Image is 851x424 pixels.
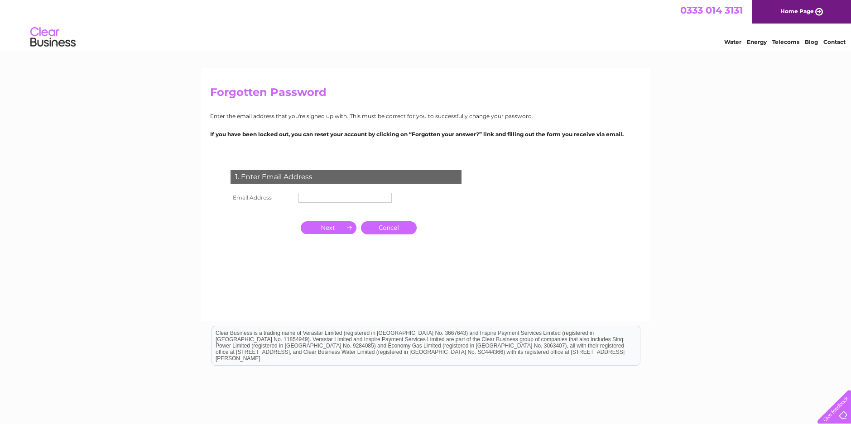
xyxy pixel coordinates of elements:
[212,5,640,44] div: Clear Business is a trading name of Verastar Limited (registered in [GEOGRAPHIC_DATA] No. 3667643...
[30,24,76,51] img: logo.png
[210,112,641,120] p: Enter the email address that you're signed up with. This must be correct for you to successfully ...
[805,38,818,45] a: Blog
[228,191,296,205] th: Email Address
[823,38,846,45] a: Contact
[210,130,641,138] p: If you have been locked out, you can reset your account by clicking on “Forgotten your answer?” l...
[747,38,767,45] a: Energy
[724,38,741,45] a: Water
[361,221,417,234] a: Cancel
[231,170,462,184] div: 1. Enter Email Address
[210,86,641,103] h2: Forgotten Password
[772,38,799,45] a: Telecoms
[680,5,743,16] a: 0333 014 3131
